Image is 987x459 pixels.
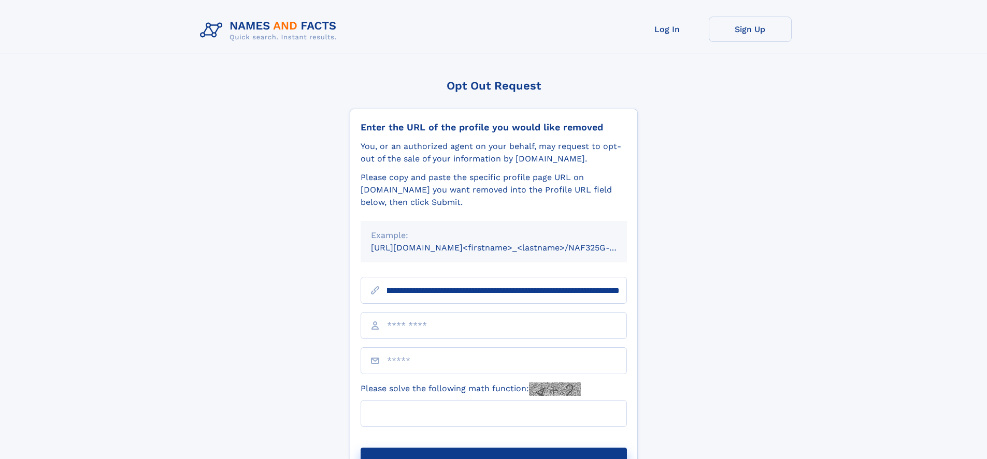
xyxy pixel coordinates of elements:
[361,171,627,209] div: Please copy and paste the specific profile page URL on [DOMAIN_NAME] you want removed into the Pr...
[196,17,345,45] img: Logo Names and Facts
[350,79,638,92] div: Opt Out Request
[371,229,617,242] div: Example:
[361,382,581,396] label: Please solve the following math function:
[626,17,709,42] a: Log In
[371,243,647,253] small: [URL][DOMAIN_NAME]<firstname>_<lastname>/NAF325G-xxxxxxxx
[361,122,627,133] div: Enter the URL of the profile you would like removed
[361,140,627,165] div: You, or an authorized agent on your behalf, may request to opt-out of the sale of your informatio...
[709,17,792,42] a: Sign Up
